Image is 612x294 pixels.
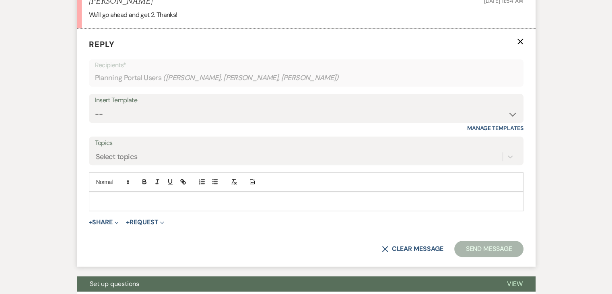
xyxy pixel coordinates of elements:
button: Share [89,219,119,226]
div: Insert Template [95,95,517,106]
button: Send Message [454,241,523,257]
button: Set up questions [77,276,494,292]
button: Clear message [382,246,443,252]
p: We'll go ahead and get 2. Thanks! [89,10,523,20]
span: View [507,280,523,288]
span: Reply [89,39,115,50]
button: View [494,276,536,292]
p: Recipients* [95,60,517,70]
span: + [89,219,93,226]
span: ( [PERSON_NAME], [PERSON_NAME], [PERSON_NAME] ) [163,72,339,83]
div: Planning Portal Users [95,70,517,86]
a: Manage Templates [467,124,523,132]
label: Topics [95,137,517,149]
span: + [126,219,130,226]
div: Select topics [96,151,138,162]
button: Request [126,219,164,226]
span: Set up questions [90,280,139,288]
